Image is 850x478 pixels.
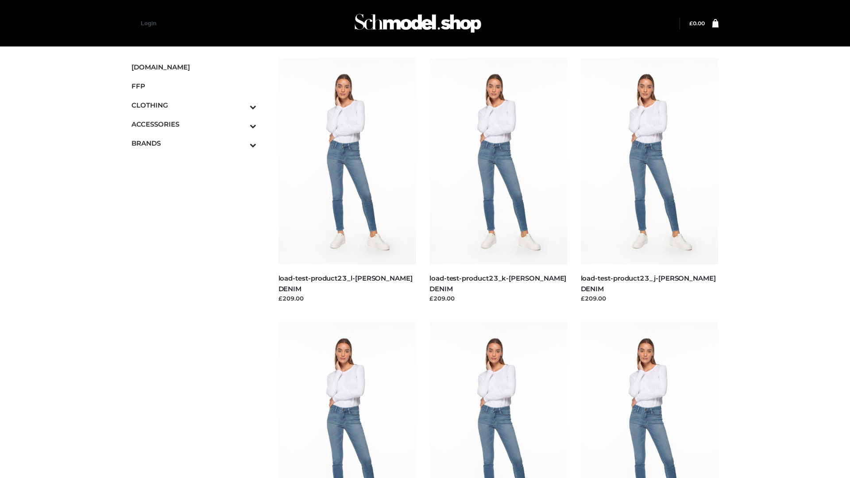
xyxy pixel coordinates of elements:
a: CLOTHINGToggle Submenu [131,96,256,115]
a: Login [141,20,156,27]
bdi: 0.00 [689,20,705,27]
span: ACCESSORIES [131,119,256,129]
span: CLOTHING [131,100,256,110]
div: £209.00 [429,294,568,303]
span: £ [689,20,693,27]
a: load-test-product23_l-[PERSON_NAME] DENIM [278,274,413,293]
a: FFP [131,77,256,96]
a: [DOMAIN_NAME] [131,58,256,77]
a: £0.00 [689,20,705,27]
div: £209.00 [278,294,417,303]
a: load-test-product23_k-[PERSON_NAME] DENIM [429,274,566,293]
a: ACCESSORIESToggle Submenu [131,115,256,134]
img: Schmodel Admin 964 [352,6,484,41]
button: Toggle Submenu [225,115,256,134]
span: [DOMAIN_NAME] [131,62,256,72]
span: FFP [131,81,256,91]
a: load-test-product23_j-[PERSON_NAME] DENIM [581,274,716,293]
span: BRANDS [131,138,256,148]
a: BRANDSToggle Submenu [131,134,256,153]
div: £209.00 [581,294,719,303]
button: Toggle Submenu [225,96,256,115]
button: Toggle Submenu [225,134,256,153]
